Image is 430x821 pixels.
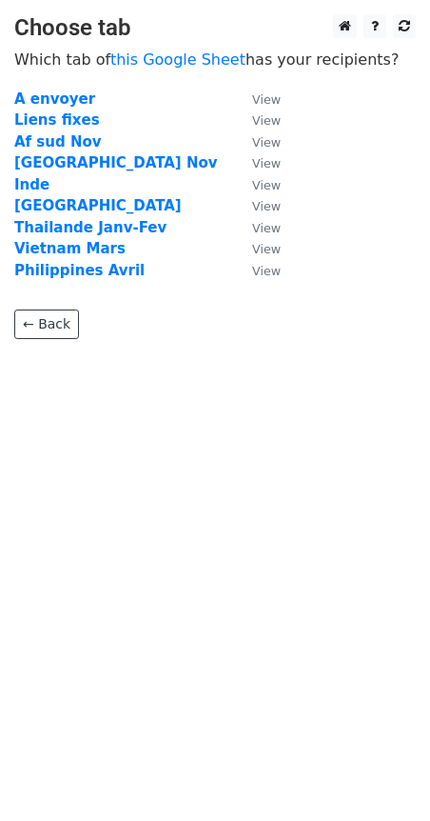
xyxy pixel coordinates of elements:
a: View [233,176,281,193]
a: [GEOGRAPHIC_DATA] [14,197,182,214]
a: View [233,90,281,108]
a: View [233,197,281,214]
small: View [252,113,281,128]
a: View [233,240,281,257]
a: [GEOGRAPHIC_DATA] Nov [14,154,218,171]
a: View [233,219,281,236]
a: Thailande Janv-Fev [14,219,166,236]
small: View [252,178,281,192]
a: this Google Sheet [110,50,245,69]
small: View [252,199,281,213]
small: View [252,156,281,170]
a: Inde [14,176,49,193]
small: View [252,242,281,256]
a: Af sud Nov [14,133,102,150]
small: View [252,221,281,235]
a: View [233,111,281,129]
a: Liens fixes [14,111,100,129]
a: ← Back [14,310,79,339]
a: View [233,262,281,279]
small: View [252,264,281,278]
h3: Choose tab [14,14,416,42]
a: View [233,133,281,150]
a: Philippines Avril [14,262,145,279]
a: Vietnam Mars [14,240,126,257]
a: A envoyer [14,90,95,108]
a: View [233,154,281,171]
small: View [252,135,281,150]
small: View [252,92,281,107]
p: Which tab of has your recipients? [14,50,416,70]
